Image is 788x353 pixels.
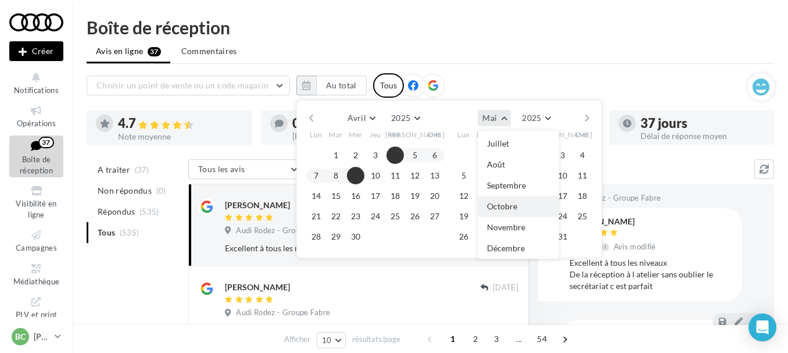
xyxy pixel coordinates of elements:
button: Au total [316,76,367,95]
span: ... [510,330,528,348]
span: [PERSON_NAME] [533,130,593,140]
span: résultats/page [352,334,400,345]
div: 37 [38,137,54,148]
button: Tous les avis [188,159,305,179]
button: 4 [386,147,404,164]
p: [PERSON_NAME] [34,331,50,343]
div: 4.7 [118,117,242,130]
span: (0) [156,186,166,195]
button: 6 [475,167,492,184]
span: Avril [348,113,366,123]
button: 11 [386,167,404,184]
button: 1 [327,147,345,164]
a: Opérations [9,102,63,130]
button: 26 [455,228,472,245]
button: 5 [406,147,424,164]
span: 3 [487,330,506,348]
span: A traiter [98,164,130,176]
button: 17 [367,187,384,205]
button: 19 [455,208,472,225]
button: Juillet [478,133,559,154]
button: 12 [455,187,472,205]
a: Boîte de réception37 [9,136,63,178]
a: Campagnes [9,226,63,255]
button: 3 [367,147,384,164]
button: Notifications [9,69,63,97]
button: 13 [475,187,492,205]
button: 10 [317,332,346,348]
span: (535) [139,207,159,216]
div: Excellent à tous les niveaux De la réception à l atelier sans oublier le secrétariat c est parfait [569,257,733,292]
span: Audi Rodez - Groupe Fabre [567,193,661,204]
span: Lun [310,130,323,140]
button: 12 [406,167,424,184]
button: Octobre [478,196,559,217]
span: Mer [496,130,510,140]
span: (37) [135,165,149,174]
button: 5 [455,167,472,184]
button: 11 [574,167,591,184]
a: Visibilité en ligne [9,182,63,222]
div: Note moyenne [118,133,242,141]
span: Mar [477,130,490,140]
span: Mer [349,130,363,140]
span: Tous les avis [198,164,245,174]
span: 2025 [391,113,410,123]
span: Mai [482,113,497,123]
button: 22 [327,208,345,225]
div: 37 jours [640,117,765,130]
span: Notifications [14,85,59,95]
button: 31 [554,228,571,245]
span: PLV et print personnalisable [15,308,59,341]
div: Nouvelle campagne [9,41,63,61]
button: 27 [426,208,443,225]
button: 27 [475,228,492,245]
button: 2 [347,147,364,164]
button: 24 [367,208,384,225]
button: 25 [386,208,404,225]
button: Choisir un point de vente ou un code magasin [87,76,290,95]
span: Visibilité en ligne [16,199,56,219]
button: 21 [307,208,325,225]
button: 4 [574,147,591,164]
button: 17 [554,187,571,205]
div: Excellent à tous les niveaux De la réception à l atelier sans oublier le secrétariat c est parfait [225,243,443,254]
span: Décembre [487,243,525,253]
div: Boîte de réception [87,19,774,36]
button: 19 [406,187,424,205]
button: Septembre [478,175,559,196]
span: Répondus [98,206,135,217]
button: 10 [367,167,384,184]
button: Au total [296,76,367,95]
button: 23 [347,208,364,225]
button: 29 [327,228,345,245]
span: Campagnes [16,243,57,252]
button: 20 [475,208,492,225]
span: Audi Rodez - Groupe Fabre [236,308,330,318]
span: 10 [322,336,332,345]
a: Médiathèque [9,260,63,288]
span: Boîte de réception [20,155,53,175]
span: Médiathèque [13,277,60,286]
button: 28 [307,228,325,245]
div: [PERSON_NAME] [225,281,290,293]
div: [PERSON_NAME] non répondus [292,132,417,140]
button: 20 [426,187,443,205]
button: 7 [307,167,325,184]
span: Novembre [487,222,525,232]
span: Choisir un point de vente ou un code magasin [96,80,268,90]
button: 8 [327,167,345,184]
span: [DATE] [493,283,518,293]
span: 1 [443,330,462,348]
span: Avis modifié [614,242,656,251]
span: Mar [329,130,343,140]
span: BC [15,331,26,343]
span: Septembre [487,180,526,190]
div: Tous [373,73,404,98]
span: Jeu [517,130,529,140]
button: Décembre [478,238,559,259]
div: 0 [292,117,417,130]
span: Lun [457,130,470,140]
button: 16 [347,187,364,205]
div: [PERSON_NAME] [569,217,658,226]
